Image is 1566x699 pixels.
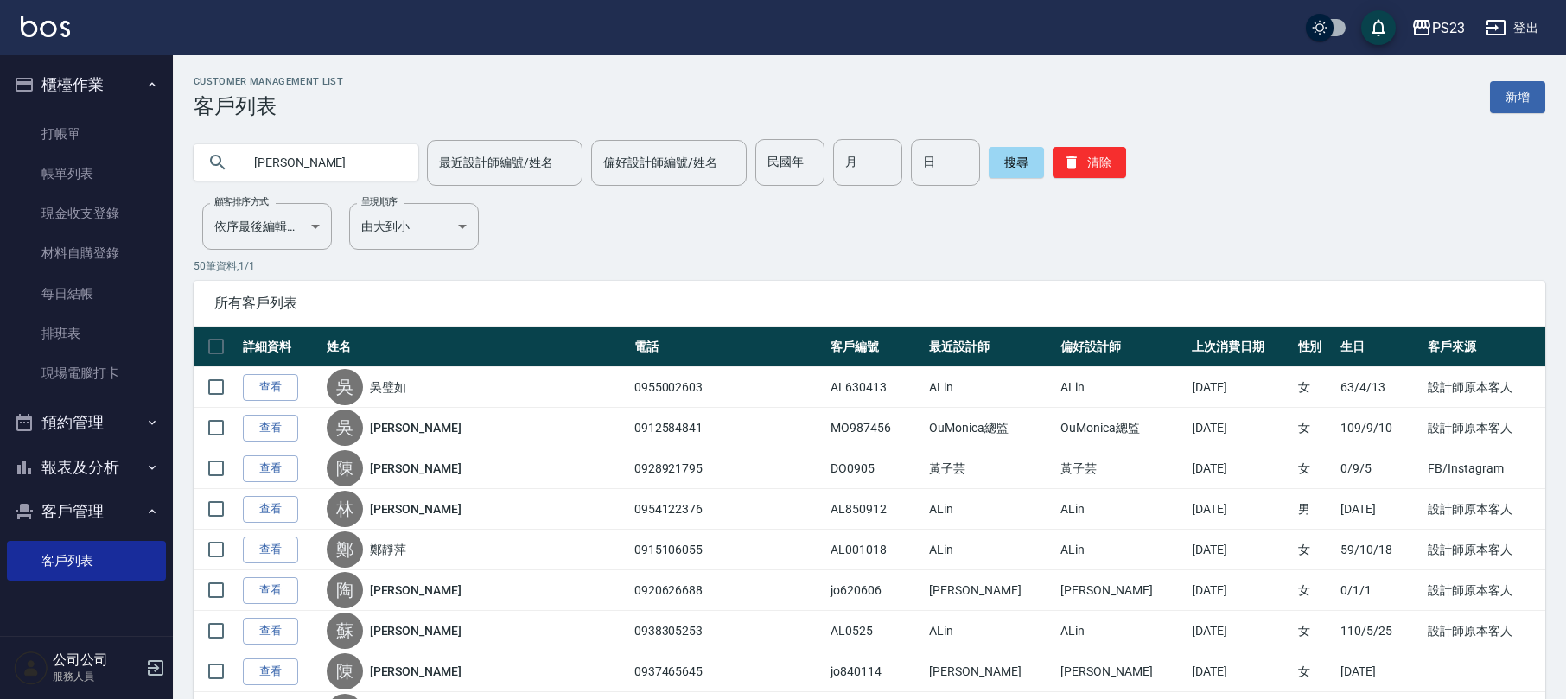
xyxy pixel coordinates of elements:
a: 現金收支登錄 [7,194,166,233]
td: MO987456 [826,408,925,448]
button: 預約管理 [7,400,166,445]
td: ALin [925,611,1056,651]
td: 女 [1294,530,1337,570]
div: 林 [327,491,363,527]
td: 黃子芸 [925,448,1056,489]
th: 上次消費日期 [1187,327,1293,367]
a: 帳單列表 [7,154,166,194]
p: 服務人員 [53,669,141,684]
th: 客戶來源 [1423,327,1545,367]
label: 顧客排序方式 [214,195,269,208]
td: DO0905 [826,448,925,489]
td: 0928921795 [630,448,826,489]
td: OuMonica總監 [925,408,1056,448]
th: 偏好設計師 [1056,327,1187,367]
td: 男 [1294,489,1337,530]
h2: Customer Management List [194,76,343,87]
td: [DATE] [1187,489,1293,530]
td: 女 [1294,408,1337,448]
a: [PERSON_NAME] [370,622,462,639]
td: jo840114 [826,651,925,692]
a: 查看 [243,496,298,523]
td: 63/4/13 [1336,367,1423,408]
button: 登出 [1479,12,1545,44]
td: [PERSON_NAME] [925,570,1056,611]
td: 0/1/1 [1336,570,1423,611]
td: 女 [1294,448,1337,489]
td: ALin [1056,489,1187,530]
a: 打帳單 [7,114,166,154]
th: 生日 [1336,327,1423,367]
a: 每日結帳 [7,274,166,314]
button: PS23 [1404,10,1472,46]
td: [DATE] [1187,367,1293,408]
td: 女 [1294,611,1337,651]
td: 黃子芸 [1056,448,1187,489]
td: 設計師原本客人 [1423,489,1545,530]
button: 櫃檯作業 [7,62,166,107]
td: 109/9/10 [1336,408,1423,448]
td: [PERSON_NAME] [1056,570,1187,611]
button: 客戶管理 [7,489,166,534]
div: 陳 [327,450,363,486]
td: [DATE] [1336,651,1423,692]
td: 設計師原本客人 [1423,570,1545,611]
th: 詳細資料 [239,327,322,367]
button: 報表及分析 [7,445,166,490]
p: 50 筆資料, 1 / 1 [194,258,1545,274]
button: save [1361,10,1396,45]
button: 搜尋 [989,147,1044,178]
a: 查看 [243,455,298,482]
a: 現場電腦打卡 [7,353,166,393]
a: 查看 [243,537,298,563]
a: 新增 [1490,81,1545,113]
td: ALin [1056,530,1187,570]
div: 蘇 [327,613,363,649]
a: [PERSON_NAME] [370,419,462,436]
a: 查看 [243,415,298,442]
th: 客戶編號 [826,327,925,367]
td: 0912584841 [630,408,826,448]
th: 最近設計師 [925,327,1056,367]
input: 搜尋關鍵字 [242,139,404,186]
td: 0955002603 [630,367,826,408]
td: 0937465645 [630,651,826,692]
td: 設計師原本客人 [1423,408,1545,448]
a: 查看 [243,618,298,645]
th: 電話 [630,327,826,367]
a: 材料自購登錄 [7,233,166,273]
div: PS23 [1432,17,1465,39]
td: AL001018 [826,530,925,570]
td: FB/Instagram [1423,448,1545,489]
td: 女 [1294,367,1337,408]
td: 0915106055 [630,530,826,570]
a: 查看 [243,577,298,604]
td: [DATE] [1187,611,1293,651]
td: [PERSON_NAME] [1056,651,1187,692]
a: [PERSON_NAME] [370,500,462,518]
td: [DATE] [1336,489,1423,530]
td: ALin [925,489,1056,530]
a: 客戶列表 [7,541,166,581]
td: 0920626688 [630,570,826,611]
button: 清除 [1053,147,1126,178]
td: AL630413 [826,367,925,408]
td: ALin [925,530,1056,570]
a: [PERSON_NAME] [370,460,462,477]
td: [DATE] [1187,448,1293,489]
td: ALin [1056,611,1187,651]
img: Logo [21,16,70,37]
td: [DATE] [1187,408,1293,448]
td: 0938305253 [630,611,826,651]
a: 查看 [243,658,298,685]
a: 排班表 [7,314,166,353]
div: 陳 [327,653,363,689]
a: 吳璧如 [370,378,406,396]
td: AL0525 [826,611,925,651]
h5: 公司公司 [53,651,141,669]
div: 由大到小 [349,203,479,250]
img: Person [14,651,48,685]
td: 女 [1294,570,1337,611]
th: 姓名 [322,327,630,367]
td: ALin [925,367,1056,408]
